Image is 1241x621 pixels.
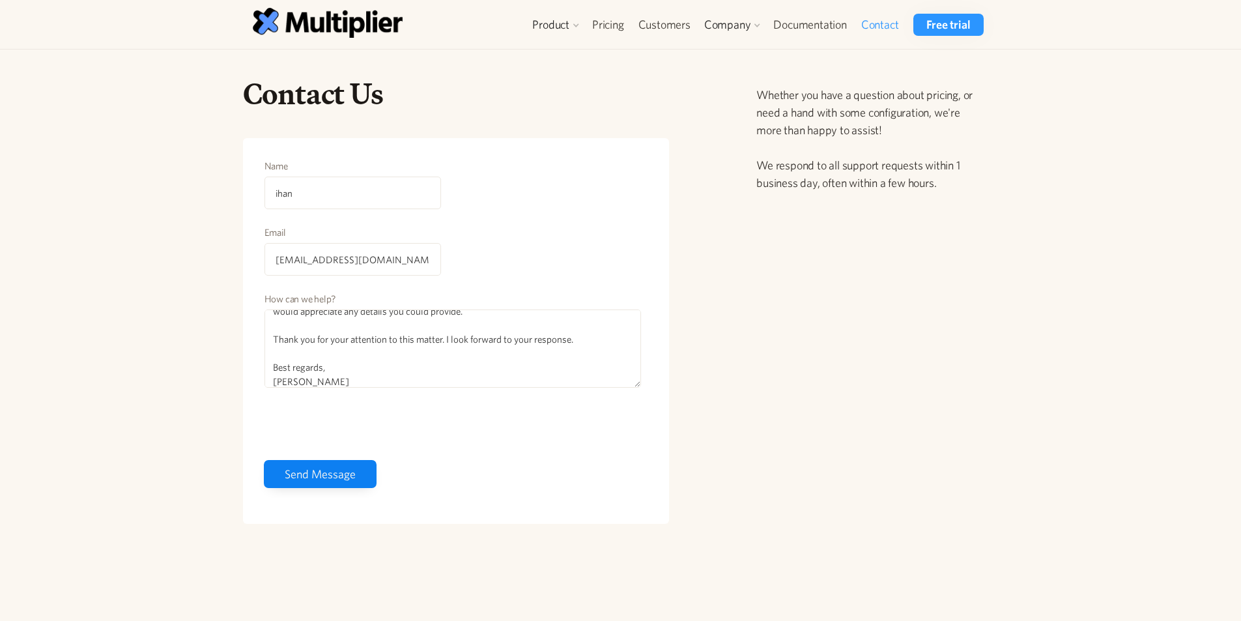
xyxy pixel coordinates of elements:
[264,177,441,209] input: Your name
[532,17,569,33] div: Product
[264,226,441,239] label: Email
[264,243,441,276] input: example@email.com
[766,14,853,36] a: Documentation
[631,14,698,36] a: Customers
[264,460,377,488] input: Send Message
[264,160,441,173] label: Name
[756,86,986,192] p: Whether you have a question about pricing, or need a hand with some configuration, we're more tha...
[704,17,751,33] div: Company
[585,14,631,36] a: Pricing
[526,14,585,36] div: Product
[264,404,462,455] iframe: reCAPTCHA
[243,76,670,112] h1: Contact Us
[264,293,642,306] label: How can we help?
[913,14,983,36] a: Free trial
[264,159,649,493] form: Contact Form
[698,14,767,36] div: Company
[854,14,906,36] a: Contact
